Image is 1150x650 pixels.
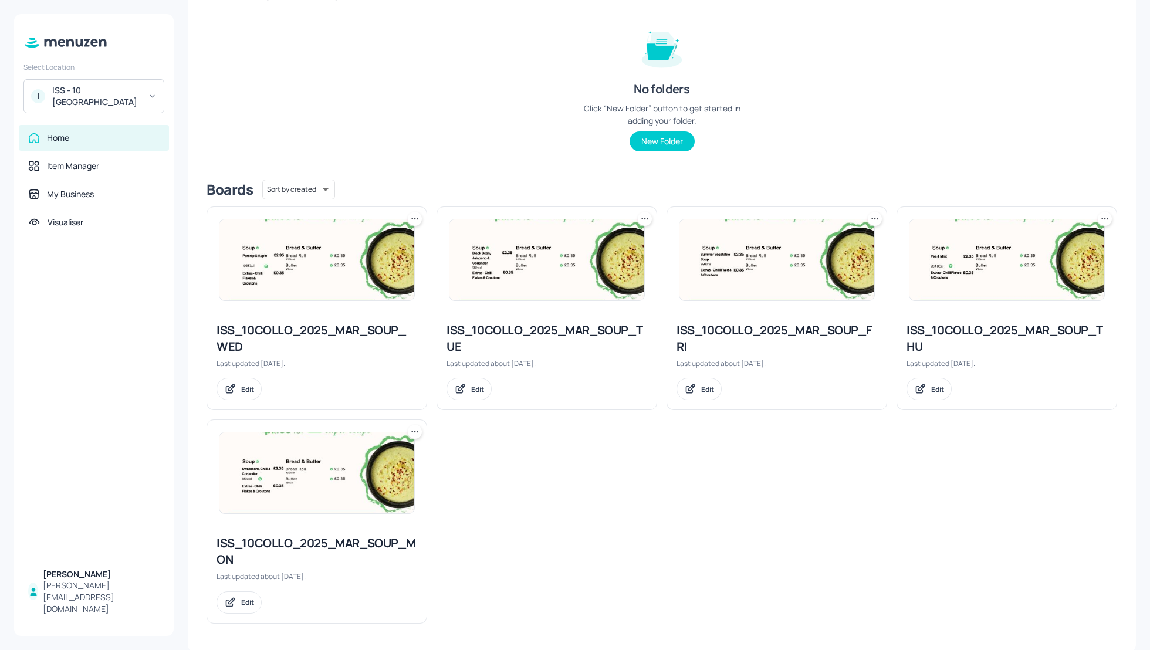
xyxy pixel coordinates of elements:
div: ISS_10COLLO_2025_MAR_SOUP_WED [217,322,417,355]
img: 2025-08-27-17562842805191im1h0r6sw7.jpeg [219,219,414,300]
div: ISS_10COLLO_2025_MAR_SOUP_THU [907,322,1107,355]
div: [PERSON_NAME] [43,568,160,580]
div: Visualiser [48,216,83,228]
img: 2025-07-25-1753430910199jbovif6y6od.jpeg [679,219,874,300]
div: Last updated about [DATE]. [217,571,417,581]
div: ISS - 10 [GEOGRAPHIC_DATA] [52,84,141,108]
img: 2025-07-21-1753092881332bd8klnyqh3v.jpeg [219,432,414,513]
div: Item Manager [47,160,99,172]
div: I [31,89,45,103]
div: Sort by created [262,178,335,201]
button: New Folder [630,131,695,151]
div: Click “New Folder” button to get started in adding your folder. [574,102,750,127]
img: 2025-08-12-1754986775310i1zaunwo57p.jpeg [449,219,644,300]
div: ISS_10COLLO_2025_MAR_SOUP_TUE [447,322,647,355]
div: Edit [931,384,944,394]
div: Last updated about [DATE]. [447,358,647,368]
div: Edit [471,384,484,394]
div: ISS_10COLLO_2025_MAR_SOUP_FRI [677,322,877,355]
img: folder-empty [632,18,691,76]
div: Home [47,132,69,144]
div: Last updated [DATE]. [907,358,1107,368]
div: Last updated [DATE]. [217,358,417,368]
div: Boards [207,180,253,199]
div: Edit [241,384,254,394]
div: [PERSON_NAME][EMAIL_ADDRESS][DOMAIN_NAME] [43,580,160,615]
div: Edit [241,597,254,607]
img: 2025-07-17-1752751822869hlv2mpplrmh.jpeg [909,219,1104,300]
div: ISS_10COLLO_2025_MAR_SOUP_MON [217,535,417,568]
div: No folders [634,81,689,97]
div: Edit [701,384,714,394]
div: Select Location [23,62,164,72]
div: Last updated about [DATE]. [677,358,877,368]
div: My Business [47,188,94,200]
